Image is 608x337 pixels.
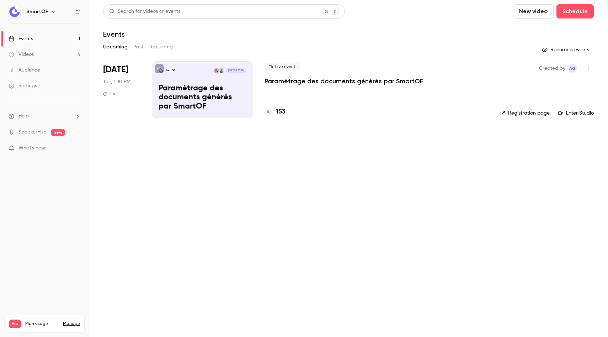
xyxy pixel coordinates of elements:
div: Search for videos or events [109,8,180,15]
img: Anaïs Granger [214,68,219,73]
div: Videos [9,51,34,58]
span: Plan usage [25,321,59,327]
a: Registration page [500,110,550,117]
span: Pro [9,320,21,328]
a: Manage [63,321,80,327]
iframe: Noticeable Trigger [72,145,80,152]
button: Recurring [149,41,173,53]
button: New video [513,4,554,19]
p: Paramétrage des documents générés par SmartOF [159,84,246,111]
a: Paramétrage des documents générés par SmartOF [265,77,423,85]
span: AG [569,64,576,73]
img: SmartOF [9,6,20,17]
div: 1 h [103,91,115,97]
p: SmartOF [165,69,175,72]
span: Tue, 1:30 PM [103,78,130,85]
span: Live event [265,63,300,71]
button: Upcoming [103,41,128,53]
span: Help [18,112,29,120]
span: [DATE] 1:30 PM [226,68,246,73]
a: SpeakerHub [18,128,47,136]
span: Created by [539,64,565,73]
div: Events [9,35,33,42]
span: What's new [18,144,45,152]
a: Paramétrage des documents générés par SmartOFSmartOFBarnabé ChauvinAnaïs Granger[DATE] 1:30 PMPar... [152,61,253,118]
button: Recurring events [539,44,594,56]
div: Settings [9,82,37,89]
span: Anais Granger [568,64,577,73]
h4: 153 [276,107,286,117]
div: Audience [9,67,40,74]
a: 153 [265,107,286,117]
a: Enter Studio [558,110,594,117]
button: Past [133,41,144,53]
div: Sep 30 Tue, 1:30 PM (Europe/Paris) [103,61,140,118]
li: help-dropdown-opener [9,112,80,120]
span: [DATE] [103,64,128,75]
img: Barnabé Chauvin [219,68,224,73]
button: Schedule [556,4,594,19]
h1: Events [103,30,125,38]
h6: SmartOF [26,8,48,15]
span: new [51,129,65,136]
